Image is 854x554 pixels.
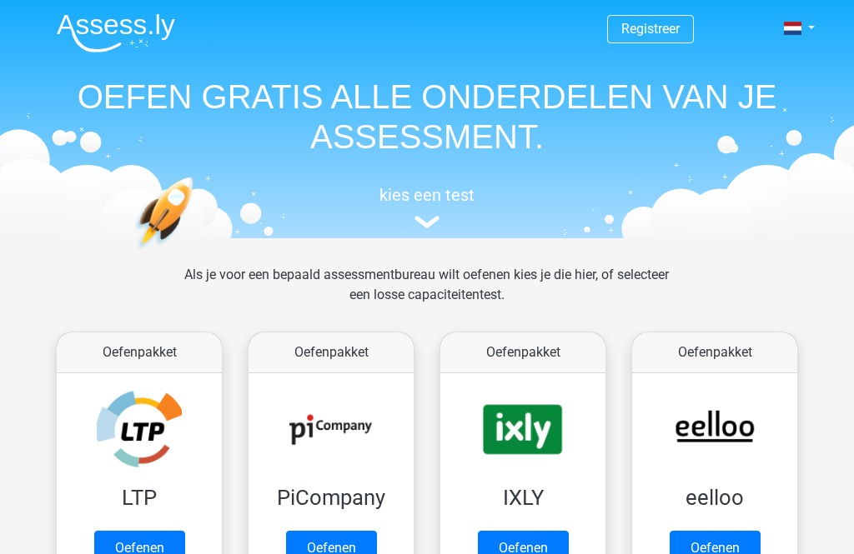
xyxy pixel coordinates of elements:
[57,13,175,52] img: Assessly
[43,185,811,229] a: kies een test
[43,77,811,157] h1: OEFEN GRATIS ALLE ONDERDELEN VAN JE ASSESSMENT.
[621,21,680,37] a: Registreer
[171,265,682,325] div: Als je voor een bepaald assessmentbureau wilt oefenen kies je die hier, of selecteer een losse ca...
[135,177,258,327] img: oefenen
[43,185,811,205] h5: kies een test
[414,216,440,228] img: assessment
